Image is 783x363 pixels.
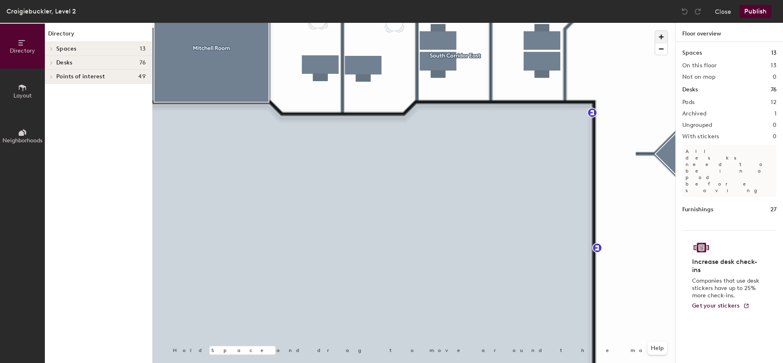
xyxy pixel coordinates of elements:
[682,62,717,69] h2: On this floor
[682,74,715,80] h2: Not on map
[10,47,35,54] span: Directory
[56,46,77,52] span: Spaces
[682,122,712,128] h2: Ungrouped
[13,92,32,99] span: Layout
[681,7,689,15] img: Undo
[715,5,731,18] button: Close
[676,23,783,42] h1: Floor overview
[773,122,776,128] h2: 0
[692,258,762,274] h4: Increase desk check-ins
[692,241,711,255] img: Sticker logo
[692,277,762,299] p: Companies that use desk stickers have up to 25% more check-ins.
[56,60,72,66] span: Desks
[771,99,776,106] h2: 12
[648,342,667,355] button: Help
[682,85,698,94] h1: Desks
[682,99,695,106] h2: Pods
[770,205,776,214] h1: 27
[682,49,702,58] h1: Spaces
[682,111,706,117] h2: Archived
[2,137,42,144] span: Neighborhoods
[694,7,702,15] img: Redo
[682,145,776,197] p: All desks need to be in a pod before saving
[773,133,776,140] h2: 0
[45,29,152,42] h1: Directory
[771,49,776,58] h1: 13
[682,133,719,140] h2: With stickers
[773,74,776,80] h2: 0
[739,5,772,18] button: Publish
[692,303,750,310] a: Get your stickers
[682,205,713,214] h1: Furnishings
[771,62,776,69] h2: 13
[771,85,776,94] h1: 76
[7,6,76,16] div: Craigiebuckler, Level 2
[692,302,740,309] span: Get your stickers
[774,111,776,117] h2: 1
[138,73,146,80] span: 49
[139,60,146,66] span: 76
[56,73,105,80] span: Points of interest
[140,46,146,52] span: 13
